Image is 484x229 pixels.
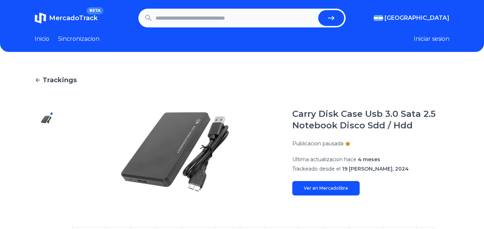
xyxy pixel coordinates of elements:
[35,12,46,24] img: MercadoTrack
[292,181,360,195] a: Ver en Mercadolibre
[35,12,98,24] a: MercadoTrackBETA
[292,156,356,163] span: Ultima actualizacion hace
[40,114,52,125] img: Carry Disk Case Usb 3.0 Sata 2.5 Notebook Disco Sdd / Hdd
[49,14,98,22] span: MercadoTrack
[342,166,409,172] span: 19 [PERSON_NAME], 2024
[292,166,341,172] span: Trackeado desde el
[358,156,380,163] span: 4 meses
[414,35,449,43] button: Iniciar sesion
[374,15,383,21] img: Argentina
[43,75,77,85] span: Trackings
[72,108,278,195] img: Carry Disk Case Usb 3.0 Sata 2.5 Notebook Disco Sdd / Hdd
[86,7,103,14] span: BETA
[58,35,99,43] a: Sincronizacion
[292,108,449,131] h1: Carry Disk Case Usb 3.0 Sata 2.5 Notebook Disco Sdd / Hdd
[385,14,449,22] span: [GEOGRAPHIC_DATA]
[35,35,49,43] a: Inicio
[35,75,449,85] a: Trackings
[292,140,343,147] p: Publicacion pausada
[374,14,449,22] button: [GEOGRAPHIC_DATA]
